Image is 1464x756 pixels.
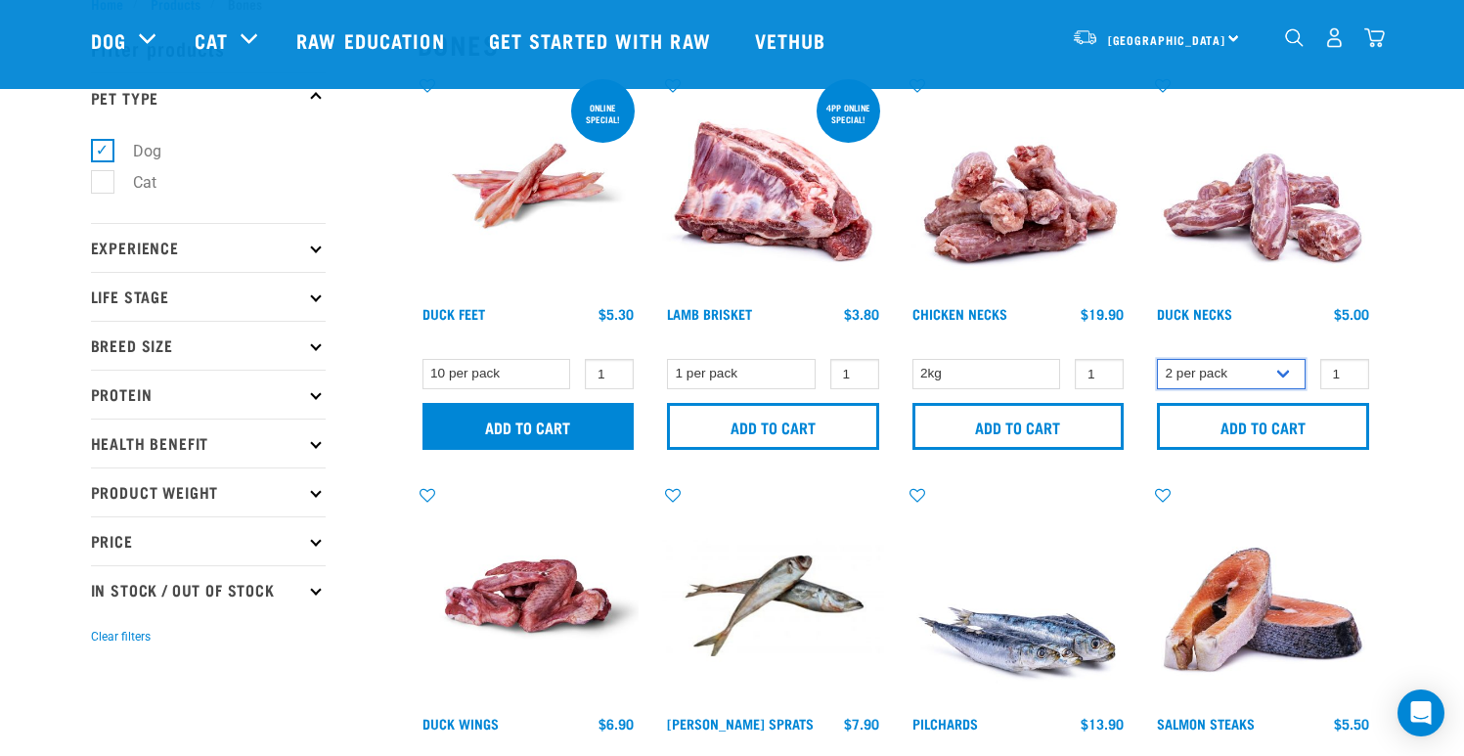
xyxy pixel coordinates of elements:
a: Duck Feet [422,310,485,317]
p: In Stock / Out Of Stock [91,565,326,614]
label: Cat [102,170,164,195]
img: Raw Essentials Duck Feet Raw Meaty Bones For Dogs [418,75,640,297]
div: $3.80 [844,306,879,322]
img: Four Whole Pilchards [908,485,1130,707]
button: Clear filters [91,628,151,645]
input: Add to cart [1157,403,1369,450]
div: ONLINE SPECIAL! [571,93,635,134]
div: $7.90 [844,716,879,732]
img: home-icon@2x.png [1364,27,1385,48]
img: 1240 Lamb Brisket Pieces 01 [662,75,884,297]
div: 4pp online special! [817,93,880,134]
p: Life Stage [91,272,326,321]
div: Open Intercom Messenger [1397,689,1444,736]
p: Product Weight [91,467,326,516]
a: Dog [91,25,126,55]
img: van-moving.png [1072,28,1098,46]
input: Add to cart [912,403,1125,450]
input: 1 [1320,359,1369,389]
div: $5.50 [1334,716,1369,732]
a: Duck Necks [1157,310,1232,317]
div: $19.90 [1081,306,1124,322]
label: Dog [102,139,169,163]
img: Raw Essentials Duck Wings Raw Meaty Bones For Pets [418,485,640,707]
p: Protein [91,370,326,419]
p: Experience [91,223,326,272]
input: 1 [1075,359,1124,389]
input: 1 [585,359,634,389]
img: Jack Mackarel Sparts Raw Fish For Dogs [662,485,884,707]
input: Add to cart [422,403,635,450]
p: Breed Size [91,321,326,370]
input: 1 [830,359,879,389]
a: Lamb Brisket [667,310,752,317]
div: $6.90 [599,716,634,732]
img: Pile Of Duck Necks For Pets [1152,75,1374,297]
p: Health Benefit [91,419,326,467]
a: Chicken Necks [912,310,1007,317]
img: user.png [1324,27,1345,48]
a: Duck Wings [422,720,499,727]
img: 1148 Salmon Steaks 01 [1152,485,1374,707]
a: Cat [195,25,228,55]
a: Get started with Raw [469,1,735,79]
div: $13.90 [1081,716,1124,732]
a: Raw Education [277,1,468,79]
img: Pile Of Chicken Necks For Pets [908,75,1130,297]
div: $5.30 [599,306,634,322]
a: [PERSON_NAME] Sprats [667,720,814,727]
div: $5.00 [1334,306,1369,322]
p: Price [91,516,326,565]
a: Pilchards [912,720,978,727]
a: Vethub [735,1,851,79]
span: [GEOGRAPHIC_DATA] [1108,36,1226,43]
a: Salmon Steaks [1157,720,1255,727]
p: Pet Type [91,72,326,121]
img: home-icon-1@2x.png [1285,28,1304,47]
input: Add to cart [667,403,879,450]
